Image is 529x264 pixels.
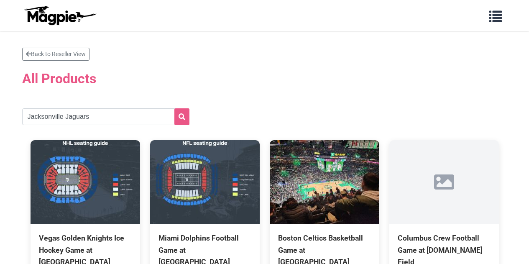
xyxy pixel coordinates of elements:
img: Vegas Golden Knights Ice Hockey Game at T-Mobile Arena [31,140,140,224]
img: Boston Celtics Basketball Game at TD Garden [270,140,379,224]
a: Back to Reseller View [22,48,89,61]
img: logo-ab69f6fb50320c5b225c76a69d11143b.png [22,5,97,26]
img: Miami Dolphins Football Game at Hard Rock Stadium [150,140,260,224]
h2: All Products [22,66,507,92]
input: Search products... [22,108,189,125]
